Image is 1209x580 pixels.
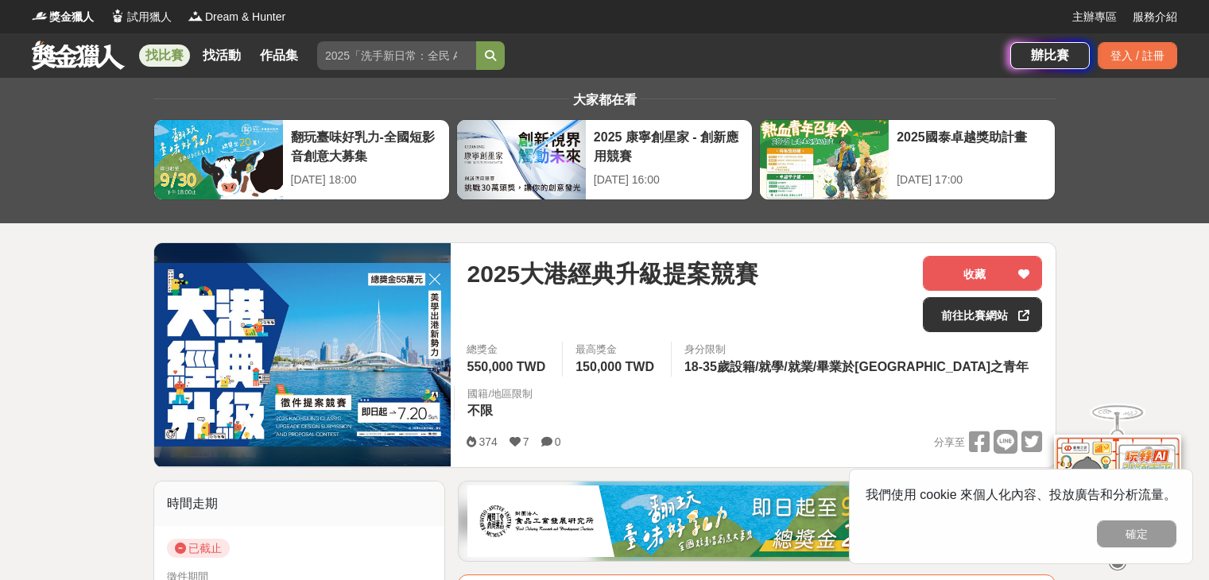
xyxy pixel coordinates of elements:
[167,539,230,558] span: 已截止
[467,256,758,292] span: 2025大港經典升級提案競賽
[923,297,1042,332] a: 前往比賽網站
[594,172,744,188] div: [DATE] 16:00
[684,342,1033,358] div: 身分限制
[188,8,203,24] img: Logo
[897,172,1047,188] div: [DATE] 17:00
[555,435,561,448] span: 0
[1072,9,1117,25] a: 主辦專區
[153,119,450,200] a: 翻玩臺味好乳力-全國短影音創意大募集[DATE] 18:00
[291,172,441,188] div: [DATE] 18:00
[205,9,285,25] span: Dream & Hunter
[154,263,451,447] img: Cover Image
[897,128,1047,164] div: 2025國泰卓越獎助計畫
[188,9,285,25] a: LogoDream & Hunter
[110,8,126,24] img: Logo
[467,360,545,373] span: 550,000 TWD
[759,119,1056,200] a: 2025國泰卓越獎助計畫[DATE] 17:00
[32,9,94,25] a: Logo獎金獵人
[467,342,549,358] span: 總獎金
[923,256,1042,291] button: 收藏
[523,435,529,448] span: 7
[32,8,48,24] img: Logo
[291,128,441,164] div: 翻玩臺味好乳力-全國短影音創意大募集
[254,44,304,67] a: 作品集
[1098,42,1177,69] div: 登入 / 註冊
[1133,9,1177,25] a: 服務介紹
[139,44,190,67] a: 找比賽
[196,44,247,67] a: 找活動
[479,435,497,448] span: 374
[127,9,172,25] span: 試用獵人
[1097,520,1176,547] button: 確定
[467,386,533,402] div: 國籍/地區限制
[569,93,641,106] span: 大家都在看
[1010,42,1090,69] a: 辦比賽
[866,488,1176,501] span: 我們使用 cookie 來個人化內容、投放廣告和分析流量。
[575,342,658,358] span: 最高獎金
[594,128,744,164] div: 2025 康寧創星家 - 創新應用競賽
[317,41,476,70] input: 2025「洗手新日常：全民 ALL IN」洗手歌全台徵選
[934,431,965,454] span: 分享至
[467,404,493,417] span: 不限
[467,485,1046,557] img: 1c81a89c-c1b3-4fd6-9c6e-7d29d79abef5.jpg
[110,9,172,25] a: Logo試用獵人
[1054,435,1181,540] img: d2146d9a-e6f6-4337-9592-8cefde37ba6b.png
[49,9,94,25] span: 獎金獵人
[154,481,445,526] div: 時間走期
[456,119,753,200] a: 2025 康寧創星家 - 創新應用競賽[DATE] 16:00
[575,360,654,373] span: 150,000 TWD
[684,360,1029,373] span: 18-35歲設籍/就學/就業/畢業於[GEOGRAPHIC_DATA]之青年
